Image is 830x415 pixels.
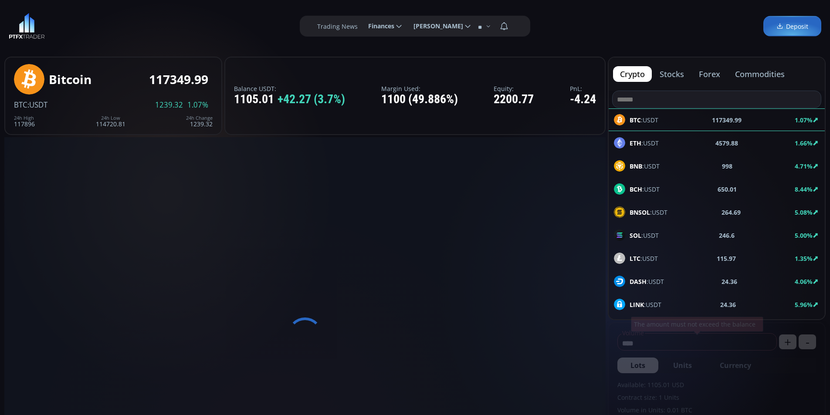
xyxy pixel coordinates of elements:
b: 1.35% [795,254,813,263]
b: SOL [630,231,641,240]
b: 24.36 [720,300,736,309]
a: Deposit [763,16,821,37]
button: stocks [653,66,691,82]
button: crypto [613,66,652,82]
b: 1.66% [795,139,813,147]
b: 4579.88 [715,138,738,148]
div: 1100 (49.886%) [381,93,458,106]
span: Finances [362,17,394,35]
div: 2200.77 [494,93,534,106]
span: :USDT [630,300,661,309]
b: DASH [630,277,647,286]
span: :USDT [630,231,659,240]
div: 24h Change [186,115,213,121]
img: LOGO [9,13,45,39]
div: 1239.32 [186,115,213,127]
span: +42.27 (3.7%) [278,93,345,106]
b: 24.36 [722,277,737,286]
b: 264.69 [722,208,741,217]
b: 5.96% [795,300,813,309]
span: 1.07% [187,101,208,109]
div: Bitcoin [49,73,91,86]
label: Trading News [317,22,358,31]
b: BNSOL [630,208,650,216]
button: commodities [728,66,792,82]
span: 1239.32 [155,101,183,109]
span: :USDT [630,185,660,194]
div: 24h High [14,115,35,121]
b: LTC [630,254,640,263]
b: 650.01 [718,185,737,194]
div: 117896 [14,115,35,127]
b: ETH [630,139,641,147]
label: PnL: [570,85,596,92]
label: Balance USDT: [234,85,345,92]
div: -4.24 [570,93,596,106]
span: Deposit [776,22,808,31]
span: :USDT [630,162,660,171]
b: 4.06% [795,277,813,286]
b: LINK [630,300,644,309]
div: 1105.01 [234,93,345,106]
b: BNB [630,162,642,170]
div: 24h Low [96,115,125,121]
button: forex [692,66,727,82]
div: 114720.81 [96,115,125,127]
b: 998 [722,162,732,171]
span: :USDT [630,208,667,217]
b: BCH [630,185,642,193]
span: :USDT [630,138,659,148]
b: 4.71% [795,162,813,170]
label: Equity: [494,85,534,92]
span: [PERSON_NAME] [407,17,463,35]
div: 117349.99 [149,73,208,86]
label: Margin Used: [381,85,458,92]
span: :USDT [630,254,658,263]
span: :USDT [630,277,664,286]
b: 5.00% [795,231,813,240]
span: BTC [14,100,27,110]
b: 115.97 [717,254,736,263]
b: 8.44% [795,185,813,193]
span: :USDT [27,100,47,110]
b: 246.6 [719,231,735,240]
b: 5.08% [795,208,813,216]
